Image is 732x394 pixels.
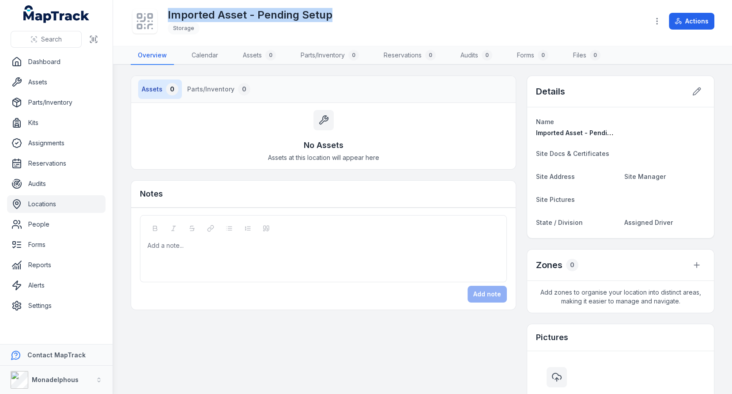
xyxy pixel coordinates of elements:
[185,46,225,65] a: Calendar
[7,216,106,233] a: People
[7,236,106,254] a: Forms
[7,277,106,294] a: Alerts
[510,46,555,65] a: Forms0
[7,256,106,274] a: Reports
[536,118,554,125] span: Name
[7,114,106,132] a: Kits
[566,46,607,65] a: Files0
[7,297,106,314] a: Settings
[566,259,578,271] div: 0
[32,376,79,383] strong: Monadelphous
[265,50,276,61] div: 0
[7,53,106,71] a: Dashboard
[536,129,635,136] span: Imported Asset - Pending Setup
[536,259,562,271] h2: Zones
[166,83,178,95] div: 0
[7,195,106,213] a: Locations
[7,175,106,193] a: Audits
[168,8,332,22] h1: Imported Asset - Pending Setup
[140,188,163,200] h3: Notes
[536,173,575,180] span: Site Address
[669,13,714,30] button: Actions
[23,5,90,23] a: MapTrack
[590,50,600,61] div: 0
[7,73,106,91] a: Assets
[294,46,366,65] a: Parts/Inventory0
[536,196,575,203] span: Site Pictures
[236,46,283,65] a: Assets0
[377,46,443,65] a: Reservations0
[453,46,499,65] a: Audits0
[7,155,106,172] a: Reservations
[238,83,250,95] div: 0
[184,80,254,99] button: Parts/Inventory0
[11,31,82,48] button: Search
[538,50,548,61] div: 0
[138,80,182,99] button: Assets0
[624,173,666,180] span: Site Manager
[425,50,436,61] div: 0
[41,35,62,44] span: Search
[304,139,343,152] h3: No Assets
[536,331,568,344] h3: Pictures
[536,219,583,226] span: State / Division
[624,219,673,226] span: Assigned Driver
[27,351,86,359] strong: Contact MapTrack
[482,50,492,61] div: 0
[7,94,106,111] a: Parts/Inventory
[527,281,714,313] span: Add zones to organise your location into distinct areas, making it easier to manage and navigate.
[536,150,609,157] span: Site Docs & Certificates
[168,22,200,34] div: Storage
[131,46,174,65] a: Overview
[7,134,106,152] a: Assignments
[268,153,379,162] span: Assets at this location will appear here
[348,50,359,61] div: 0
[536,85,565,98] h2: Details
